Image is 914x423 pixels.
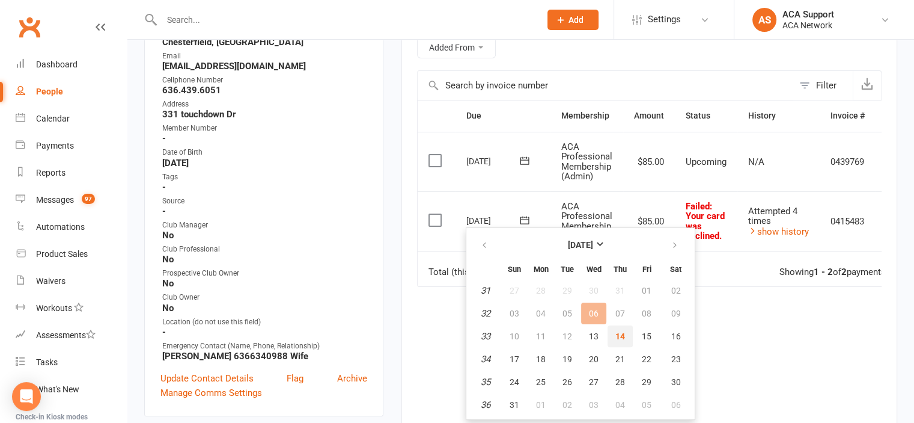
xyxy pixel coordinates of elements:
div: Location (do not use this field) [162,316,367,328]
span: 05 [642,400,651,410]
div: Club Manager [162,220,367,231]
div: AS [752,8,776,32]
div: Tasks [36,357,58,367]
td: 0439769 [820,132,876,191]
strong: [EMAIL_ADDRESS][DOMAIN_NAME] [162,61,367,72]
em: 31 [481,285,490,296]
span: N/A [748,156,764,167]
strong: 331 touchdown Dr [162,109,367,120]
button: 22 [634,348,659,370]
a: Flag [287,371,303,386]
div: Workouts [36,303,72,313]
button: Add [547,10,599,30]
th: History [737,100,820,131]
a: Assessments [16,322,127,349]
button: 27 [581,371,606,393]
button: 21 [608,348,633,370]
button: 26 [555,371,580,393]
button: Filter [793,71,853,100]
span: 20 [589,354,599,364]
button: 28 [608,371,633,393]
span: ACA Professional Membership (Admin) [561,201,612,242]
strong: No [162,254,367,265]
small: Friday [642,265,651,274]
strong: [DATE] [568,240,593,250]
span: Upcoming [686,156,727,167]
strong: - [162,182,367,193]
button: 02 [555,394,580,416]
td: 0415483 [820,191,876,251]
div: Prospective Club Owner [162,268,367,279]
strong: - [162,327,367,338]
button: 31 [502,394,527,416]
div: Emergency Contact (Name, Phone, Relationship) [162,341,367,352]
a: Automations [16,214,127,241]
div: Club Owner [162,292,367,303]
a: People [16,78,127,105]
span: 26 [562,377,572,387]
a: What's New [16,376,127,403]
div: [DATE] [466,152,522,170]
strong: No [162,278,367,289]
a: Calendar [16,105,127,132]
strong: - [162,206,367,217]
span: 27 [589,377,599,387]
a: Update Contact Details [160,371,254,386]
button: 24 [502,371,527,393]
span: Settings [648,6,681,33]
span: 03 [589,400,599,410]
button: 01 [528,394,553,416]
a: Payments [16,132,127,159]
span: 22 [642,354,651,364]
a: Messages 97 [16,187,127,214]
span: 16 [671,332,681,341]
em: 34 [481,354,490,365]
button: 29 [634,371,659,393]
small: Thursday [614,265,627,274]
div: Product Sales [36,249,88,259]
div: Dashboard [36,60,78,69]
div: Showing of payments [779,267,886,277]
div: Messages [36,195,74,205]
a: Dashboard [16,51,127,78]
button: 06 [660,394,691,416]
a: Manage Comms Settings [160,386,262,400]
button: 04 [608,394,633,416]
small: Tuesday [561,265,574,274]
em: 32 [481,308,490,319]
a: Waivers [16,268,127,295]
span: 25 [536,377,546,387]
span: 30 [671,377,681,387]
div: Waivers [36,276,66,286]
div: What's New [36,384,79,394]
th: Amount [623,100,675,131]
strong: 2 [841,267,847,277]
span: 29 [642,377,651,387]
span: ACA Professional Membership (Admin) [561,141,612,182]
button: Added From [417,37,496,58]
span: 04 [615,400,625,410]
small: Sunday [508,265,521,274]
small: Wednesday [586,265,602,274]
div: Address [162,99,367,110]
span: Attempted 4 times [748,206,797,227]
strong: [DATE] [162,158,367,168]
div: Date of Birth [162,147,367,158]
th: Status [675,100,737,131]
span: 06 [671,400,681,410]
em: 36 [481,400,490,410]
div: Tags [162,171,367,183]
div: Filter [816,78,836,93]
span: 17 [510,354,519,364]
button: 13 [581,326,606,347]
span: Failed [686,201,725,242]
span: 02 [562,400,572,410]
a: Archive [337,371,367,386]
span: 97 [82,194,95,204]
div: Cellphone Number [162,75,367,86]
button: 14 [608,326,633,347]
span: 18 [536,354,546,364]
div: Calendar [36,114,70,123]
strong: - [162,133,367,144]
strong: 1 - 2 [814,267,833,277]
